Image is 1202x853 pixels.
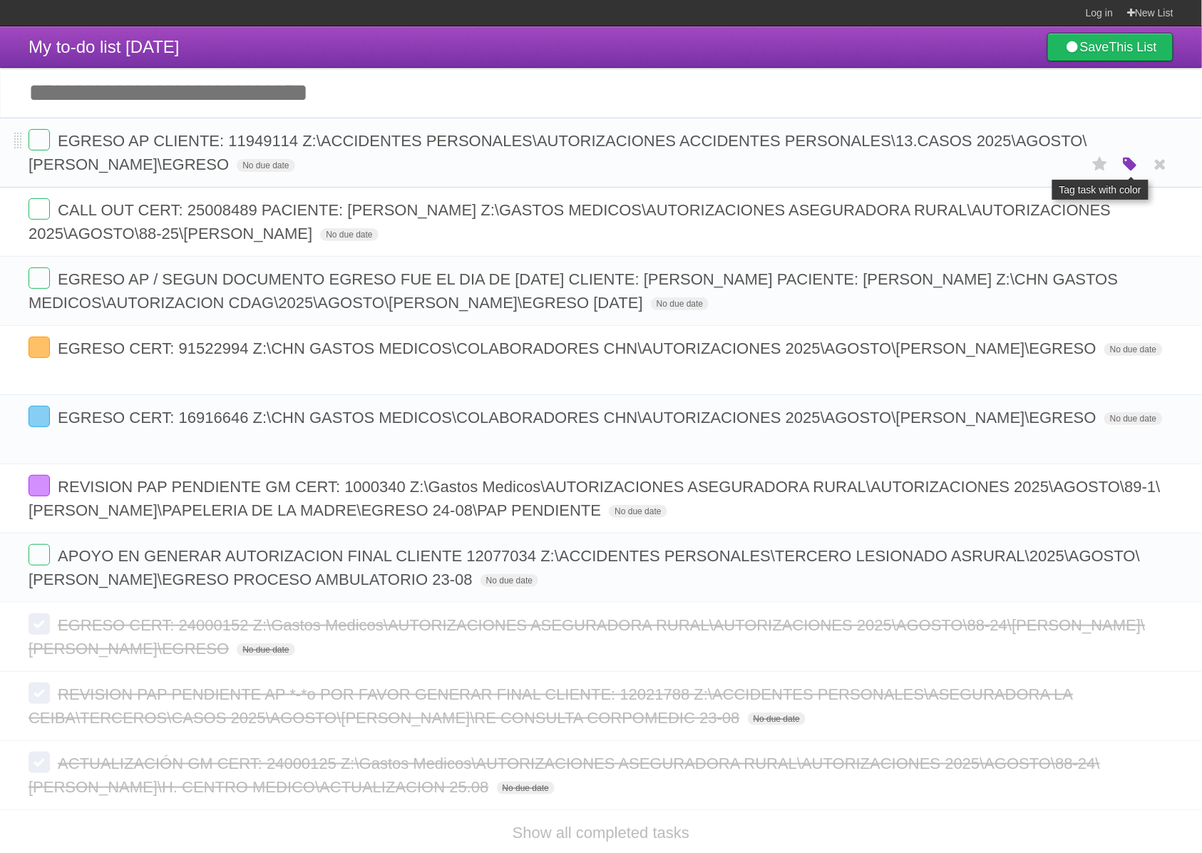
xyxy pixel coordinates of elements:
[29,478,1161,519] span: REVISION PAP PENDIENTE GM CERT: 1000340 Z:\Gastos Medicos\AUTORIZACIONES ASEGURADORA RURAL\AUTORI...
[29,547,1140,588] span: APOYO EN GENERAR AUTORIZACION FINAL CLIENTE 12077034 Z:\ACCIDENTES PERSONALES\TERCERO LESIONADO A...
[1109,40,1157,54] b: This List
[29,544,50,566] label: Done
[1104,412,1162,425] span: No due date
[1087,153,1114,176] label: Star task
[29,37,180,56] span: My to-do list [DATE]
[29,267,50,289] label: Done
[29,475,50,496] label: Done
[29,683,50,704] label: Done
[29,613,50,635] label: Done
[58,339,1100,357] span: EGRESO CERT: 91522994 Z:\CHN GASTOS MEDICOS\COLABORADORES CHN\AUTORIZACIONES 2025\AGOSTO\[PERSON_...
[237,643,294,656] span: No due date
[29,755,1100,796] span: ACTUALIZACIÓN GM CERT: 24000125 Z:\Gastos Medicos\AUTORIZACIONES ASEGURADORA RURAL\AUTORIZACIONES...
[497,782,555,795] span: No due date
[481,574,538,587] span: No due date
[513,824,689,842] a: Show all completed tasks
[748,712,806,725] span: No due date
[1047,33,1173,61] a: SaveThis List
[320,228,378,241] span: No due date
[609,505,667,518] span: No due date
[237,159,294,172] span: No due date
[29,616,1146,658] span: EGRESO CERT: 24000152 Z:\Gastos Medicos\AUTORIZACIONES ASEGURADORA RURAL\AUTORIZACIONES 2025\AGOS...
[29,201,1111,242] span: CALL OUT CERT: 25008489 PACIENTE: [PERSON_NAME] Z:\GASTOS MEDICOS\AUTORIZACIONES ASEGURADORA RURA...
[58,409,1100,426] span: EGRESO CERT: 16916646 Z:\CHN GASTOS MEDICOS\COLABORADORES CHN\AUTORIZACIONES 2025\AGOSTO\[PERSON_...
[29,129,50,150] label: Done
[29,685,1073,727] span: REVISION PAP PENDIENTE AP *-*o POR FAVOR GENERAR FINAL CLIENTE: 12021788 Z:\ACCIDENTES PERSONALES...
[29,132,1087,173] span: EGRESO AP CLIENTE: 11949114 Z:\ACCIDENTES PERSONALES\AUTORIZACIONES ACCIDENTES PERSONALES\13.CASO...
[1104,343,1162,356] span: No due date
[29,406,50,427] label: Done
[29,198,50,220] label: Done
[29,752,50,773] label: Done
[651,297,709,310] span: No due date
[29,270,1118,312] span: EGRESO AP / SEGUN DOCUMENTO EGRESO FUE EL DIA DE [DATE] CLIENTE: [PERSON_NAME] PACIENTE: [PERSON_...
[29,337,50,358] label: Done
